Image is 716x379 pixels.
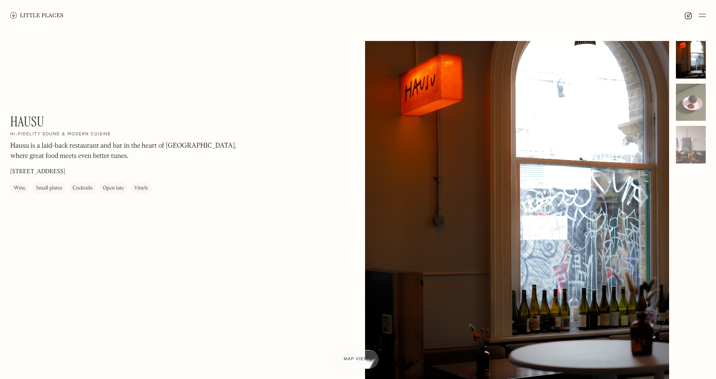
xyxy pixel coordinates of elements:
div: Wine [14,184,26,193]
h2: Hi-fidelity sound & modern cuisine [10,132,111,138]
p: Hausu is a laid-back restaurant and bar in the heart of [GEOGRAPHIC_DATA], where great food meets... [10,141,241,162]
span: Map view [344,357,368,362]
a: Map view [333,350,379,369]
div: Cocktails [72,184,93,193]
div: Small plates [36,184,62,193]
div: Vinyls [134,184,148,193]
div: Open late [103,184,124,193]
h1: Hausu [10,114,44,130]
p: [STREET_ADDRESS] [10,168,65,177]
